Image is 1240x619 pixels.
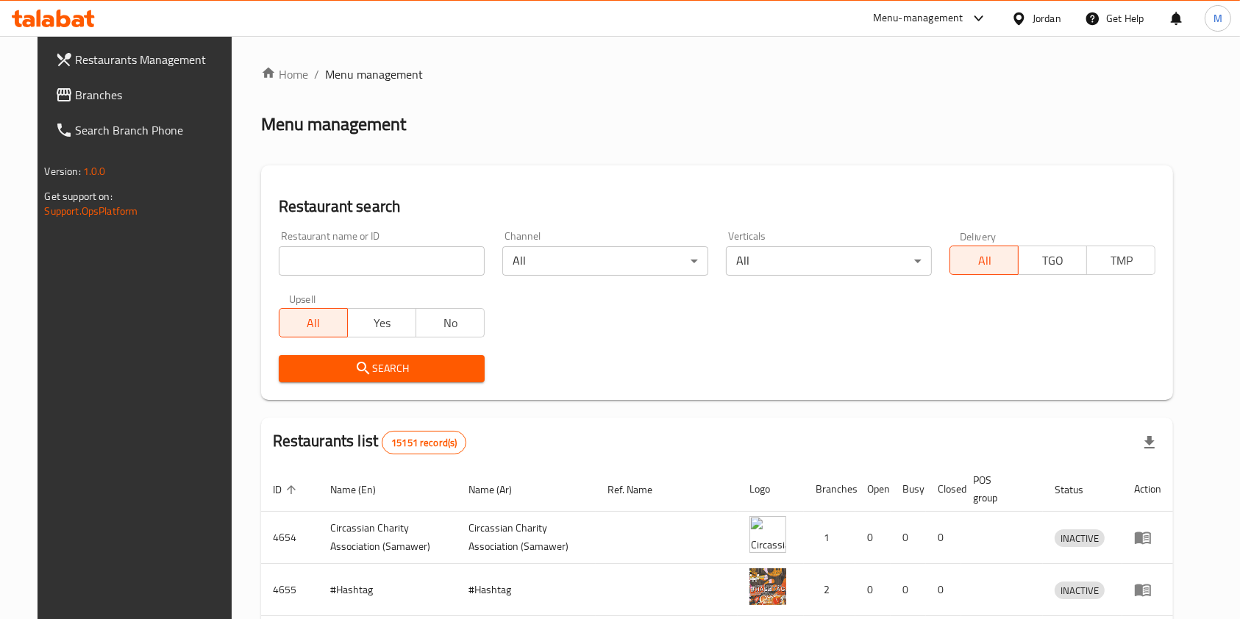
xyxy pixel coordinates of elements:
div: Menu [1134,529,1161,546]
td: 4654 [261,512,318,564]
span: Search [291,359,473,378]
td: 4655 [261,564,318,616]
a: Search Branch Phone [43,112,245,148]
a: Home [261,65,308,83]
td: 0 [926,564,961,616]
span: 1.0.0 [83,162,106,181]
div: Menu [1134,581,1161,598]
a: Branches [43,77,245,112]
div: All [726,246,932,276]
span: Ref. Name [607,481,671,498]
div: Menu-management [873,10,963,27]
button: All [279,308,348,337]
a: Restaurants Management [43,42,245,77]
span: Branches [76,86,233,104]
nav: breadcrumb [261,65,1174,83]
span: All [956,250,1013,271]
span: Status [1055,481,1102,498]
button: TMP [1086,246,1155,275]
th: Logo [738,467,804,512]
button: Search [279,355,485,382]
td: 0 [926,512,961,564]
span: Restaurants Management [76,51,233,68]
label: Upsell [289,293,316,304]
h2: Restaurant search [279,196,1156,218]
td: #Hashtag [457,564,596,616]
h2: Menu management [261,112,406,136]
span: No [422,312,479,334]
td: ​Circassian ​Charity ​Association​ (Samawer) [318,512,457,564]
div: Total records count [382,431,466,454]
div: Jordan [1033,10,1061,26]
button: All [949,246,1019,275]
span: ID [273,481,301,498]
th: Closed [926,467,961,512]
a: Support.OpsPlatform [45,201,138,221]
span: TGO [1025,250,1081,271]
span: INACTIVE [1055,530,1105,547]
div: Export file [1132,425,1167,460]
div: All [502,246,708,276]
td: 0 [891,564,926,616]
span: Menu management [325,65,423,83]
input: Search for restaurant name or ID.. [279,246,485,276]
td: #Hashtag [318,564,457,616]
td: 1 [804,512,855,564]
button: No [416,308,485,337]
span: Yes [354,312,410,334]
td: 0 [855,564,891,616]
span: Name (En) [330,481,395,498]
th: Open [855,467,891,512]
button: TGO [1018,246,1087,275]
span: Name (Ar) [469,481,532,498]
th: Busy [891,467,926,512]
span: INACTIVE [1055,582,1105,599]
td: 0 [855,512,891,564]
span: Get support on: [45,187,113,206]
h2: Restaurants list [273,430,467,454]
span: M [1214,10,1222,26]
label: Delivery [960,231,997,241]
td: ​Circassian ​Charity ​Association​ (Samawer) [457,512,596,564]
th: Branches [804,467,855,512]
td: 0 [891,512,926,564]
span: Version: [45,162,81,181]
img: ​Circassian ​Charity ​Association​ (Samawer) [749,516,786,553]
th: Action [1122,467,1173,512]
img: #Hashtag [749,568,786,605]
span: 15151 record(s) [382,436,466,450]
li: / [314,65,319,83]
span: POS group [973,471,1026,507]
span: TMP [1093,250,1150,271]
div: INACTIVE [1055,582,1105,599]
button: Yes [347,308,416,337]
td: 2 [804,564,855,616]
span: All [285,312,342,334]
span: Search Branch Phone [76,121,233,139]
